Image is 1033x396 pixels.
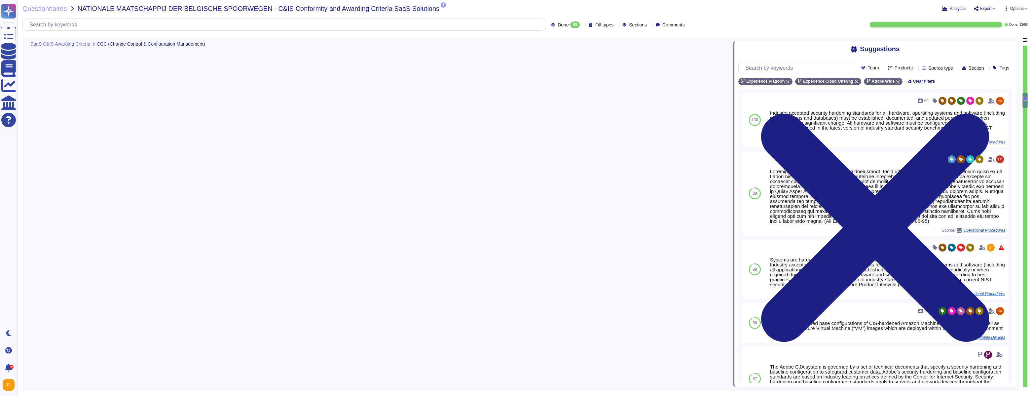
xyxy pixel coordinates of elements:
[629,22,647,27] span: Sections
[987,244,995,252] img: user
[942,6,966,11] button: Analytics
[950,7,966,11] span: Analytics
[1010,7,1024,11] span: Options
[78,5,440,12] span: NATIONALE MAATSCHAPPIJ DER BELGISCHE SPOORWEGEN - C&IS Conformity and Awarding Criteria SaaS Solu...
[996,307,1004,315] img: user
[570,21,580,28] div: 93
[558,22,569,27] span: Done
[10,365,14,369] div: 9+
[22,5,67,12] span: Questionnaires
[753,377,757,381] span: 87
[97,42,205,46] span: CCC (Change Control & Configuration Management)
[753,267,757,271] span: 89
[26,19,546,30] input: Search by keywords
[753,191,757,195] span: 89
[753,321,757,325] span: 88
[996,155,1004,163] img: user
[595,22,613,27] span: Fill types
[1019,23,1028,26] span: 93 / 93
[996,97,1004,105] img: user
[742,62,856,74] input: Search by keywords
[30,42,90,46] span: SaaS C&IS Awarding Criteria
[1,377,19,392] button: user
[980,7,992,11] span: Export
[752,118,758,122] span: 100
[441,2,446,8] span: 1
[3,379,15,391] img: user
[1009,23,1018,26] span: Done:
[662,22,685,27] span: Comments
